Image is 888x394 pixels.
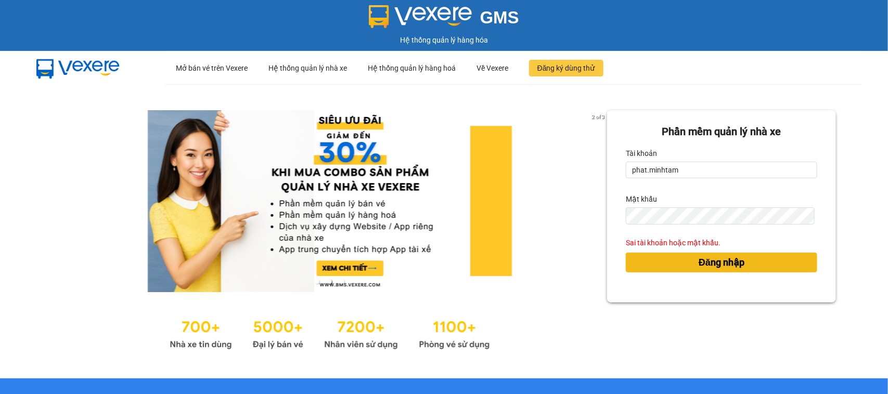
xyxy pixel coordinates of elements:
[593,110,607,292] button: next slide / item
[268,51,347,85] div: Hệ thống quản lý nhà xe
[589,110,607,124] p: 2 of 3
[699,255,744,270] span: Đăng nhập
[340,280,344,284] li: slide item 3
[3,34,885,46] div: Hệ thống quản lý hàng hóa
[369,16,519,24] a: GMS
[626,145,657,162] label: Tài khoản
[176,51,248,85] div: Mở bán vé trên Vexere
[477,51,508,85] div: Về Vexere
[626,253,817,272] button: Đăng nhập
[626,124,817,140] div: Phần mềm quản lý nhà xe
[529,60,603,76] button: Đăng ký dùng thử
[626,162,817,178] input: Tài khoản
[26,51,130,85] img: mbUUG5Q.png
[315,280,319,284] li: slide item 1
[626,237,817,248] div: Sai tài khoản hoặc mật khẩu.
[368,51,456,85] div: Hệ thống quản lý hàng hoá
[328,280,332,284] li: slide item 2
[480,8,519,27] span: GMS
[369,5,472,28] img: logo 2
[626,207,814,224] input: Mật khẩu
[537,62,595,74] span: Đăng ký dùng thử
[626,191,657,207] label: Mật khẩu
[170,313,490,352] img: Statistics.png
[52,110,67,292] button: previous slide / item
